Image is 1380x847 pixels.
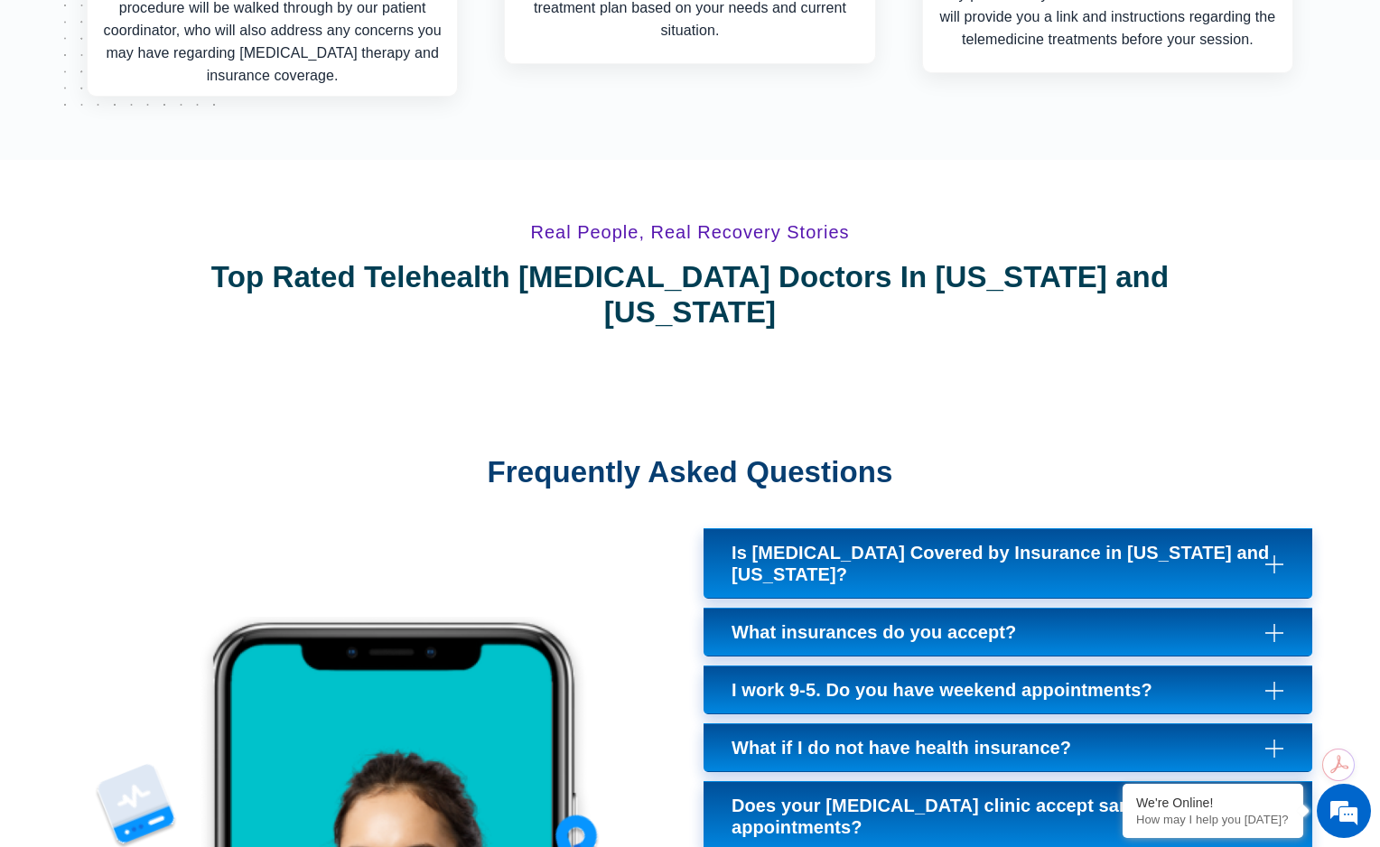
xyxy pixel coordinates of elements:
[1136,796,1290,810] div: We're Online!
[296,9,340,52] div: Minimize live chat window
[732,542,1284,585] span: Is [MEDICAL_DATA] Covered by Insurance in [US_STATE] and [US_STATE]?
[121,95,331,118] div: Chat with us now
[127,454,1254,490] h2: Frequently Asked Questions
[704,528,1312,599] a: Is [MEDICAL_DATA] Covered by Insurance in [US_STATE] and [US_STATE]?
[55,223,1326,241] p: Real people, real recovery stories
[9,493,344,556] textarea: Type your message and hit 'Enter'
[1136,813,1290,826] p: How may I help you today?
[20,93,47,120] div: Navigation go back
[704,665,1312,714] a: I work 9-5. Do you have weekend appointments?
[704,608,1312,656] a: What insurances do you accept?
[732,621,1025,643] span: What insurances do you accept?
[732,679,1161,701] span: I work 9-5. Do you have weekend appointments?
[732,737,1080,759] span: What if I do not have health insurance?
[732,795,1284,838] span: Does your [MEDICAL_DATA] clinic accept same-day appointments?
[704,723,1312,772] a: What if I do not have health insurance?
[191,259,1190,330] h2: Top Rated Telehealth [MEDICAL_DATA] Doctors In [US_STATE] and [US_STATE]
[105,228,249,410] span: We're online!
